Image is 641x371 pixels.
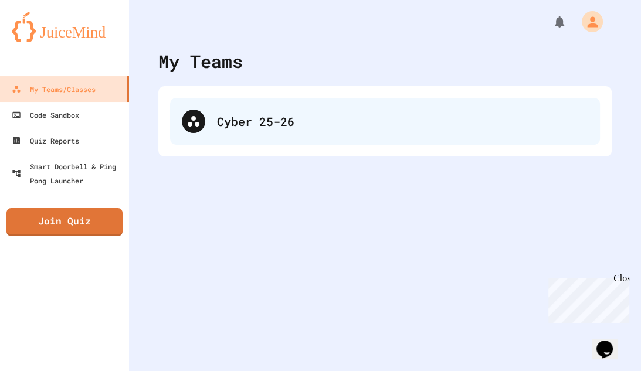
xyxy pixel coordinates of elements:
[12,159,124,188] div: Smart Doorbell & Ping Pong Launcher
[5,5,81,74] div: Chat with us now!Close
[12,82,96,96] div: My Teams/Classes
[592,324,629,359] iframe: chat widget
[12,12,117,42] img: logo-orange.svg
[6,208,123,236] a: Join Quiz
[544,273,629,323] iframe: chat widget
[569,8,606,35] div: My Account
[12,108,79,122] div: Code Sandbox
[158,48,243,74] div: My Teams
[170,98,600,145] div: Cyber 25-26
[217,113,588,130] div: Cyber 25-26
[531,12,569,32] div: My Notifications
[12,134,79,148] div: Quiz Reports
